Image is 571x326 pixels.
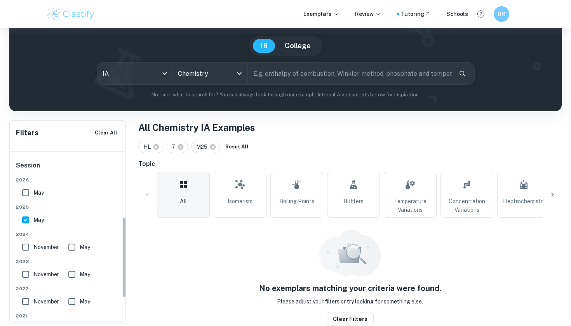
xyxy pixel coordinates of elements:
[46,6,96,22] img: Clastify logo
[33,297,59,306] span: November
[143,143,154,151] span: HL
[319,230,381,276] img: empty_state_resources.svg
[253,39,275,53] button: IB
[33,243,59,251] span: November
[279,197,314,206] span: Boiling Points
[446,10,468,18] a: Schools
[167,141,188,153] div: 7
[444,197,490,214] span: Concentration Variations
[234,68,245,79] button: Open
[494,6,509,22] button: DR
[80,270,90,279] span: May
[259,282,441,294] h5: No exemplars matching your criteria were found.
[33,188,44,197] span: May
[502,197,545,206] span: Electrochemistry
[16,312,120,319] span: 2021
[97,63,172,84] div: IA
[16,161,120,176] h6: Session
[80,243,90,251] span: May
[16,285,120,292] span: 2022
[355,10,381,18] p: Review
[16,91,555,99] p: Not sure what to search for? You can always look through our example Internal Assessments below f...
[327,312,374,326] button: Clear filters
[33,270,59,279] span: November
[172,143,179,151] span: 7
[80,297,90,306] span: May
[277,297,423,306] p: Please adjust your filters or try looking for something else.
[138,141,164,153] div: HL
[16,258,120,265] span: 2023
[138,159,562,169] h6: Topic
[138,120,562,134] h1: All Chemistry IA Examples
[16,176,120,183] span: 2026
[343,197,364,206] span: Buffers
[33,216,44,224] span: May
[196,143,211,151] span: M25
[223,141,251,153] button: Reset All
[303,10,339,18] p: Exemplars
[248,63,453,84] input: E.g. enthalpy of combustion, Winkler method, phosphate and temperature...
[387,197,433,214] span: Temperature Variations
[228,197,252,206] span: Isomerism
[456,67,469,80] button: Search
[191,141,220,153] div: M25
[180,197,187,206] span: All
[401,10,431,18] a: Tutoring
[16,231,120,238] span: 2024
[93,127,119,139] button: Clear All
[16,127,38,138] h6: Filters
[16,204,120,211] span: 2025
[474,7,487,21] button: Help and Feedback
[277,39,319,53] button: College
[497,10,506,18] h6: DR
